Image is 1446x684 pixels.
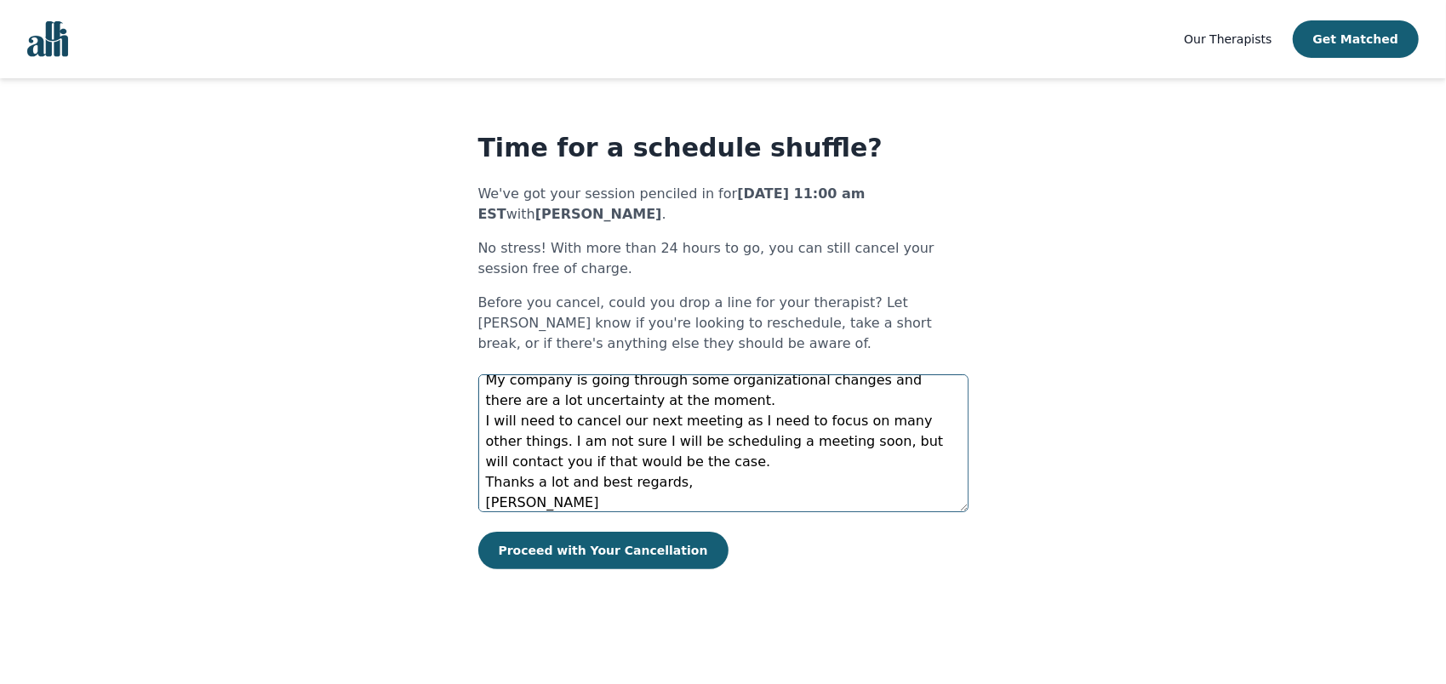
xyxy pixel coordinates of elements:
[478,293,969,354] p: Before you cancel, could you drop a line for your therapist? Let [PERSON_NAME] know if you're loo...
[535,206,662,222] b: [PERSON_NAME]
[1184,29,1272,49] a: Our Therapists
[478,532,729,569] button: Proceed with Your Cancellation
[478,133,969,163] h1: Time for a schedule shuffle?
[1184,32,1272,46] span: Our Therapists
[1293,20,1419,58] button: Get Matched
[478,184,969,225] p: We've got your session penciled in for with .
[478,238,969,279] p: No stress! With more than 24 hours to go, you can still cancel your session free of charge.
[478,374,969,512] textarea: Hello [PERSON_NAME], I hope you are doing well. My company is going through some organizational c...
[27,21,68,57] img: alli logo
